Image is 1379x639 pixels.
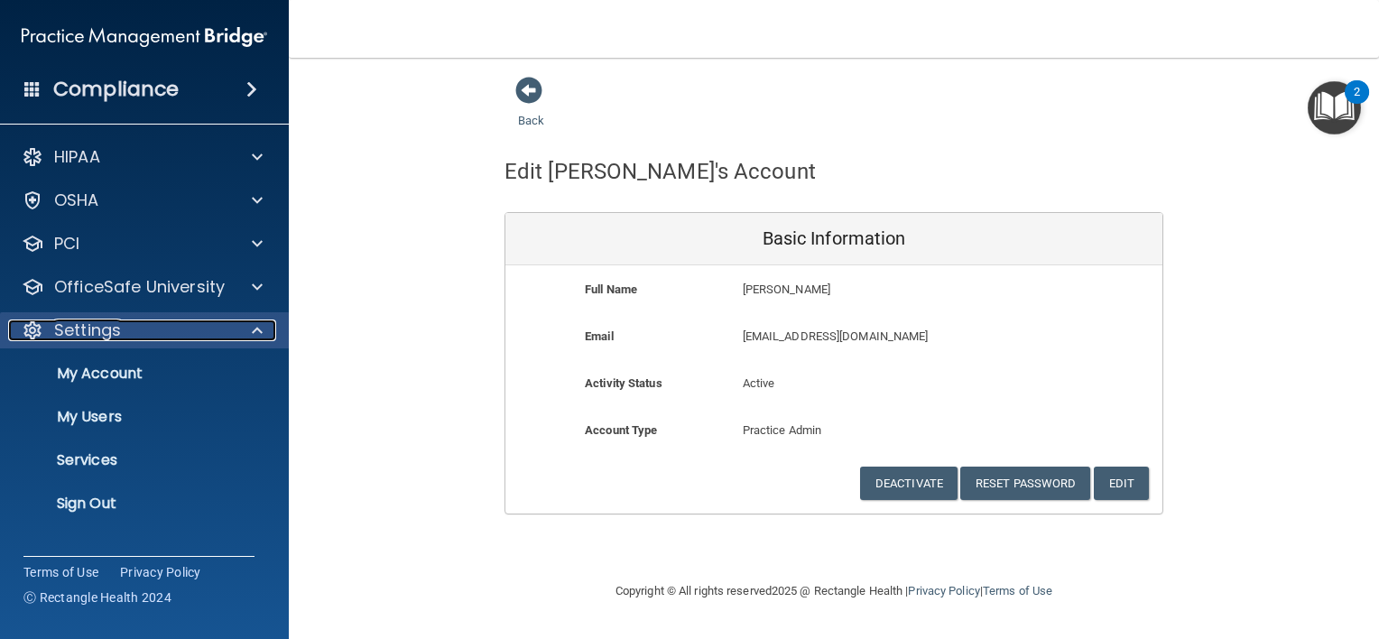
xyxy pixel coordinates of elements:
p: My Users [12,408,258,426]
button: Reset Password [960,467,1090,500]
iframe: Drift Widget Chat Controller [1068,541,1357,612]
p: Settings [54,319,121,341]
p: OfficeSafe University [54,276,225,298]
p: Services [12,451,258,469]
div: Copyright © All rights reserved 2025 @ Rectangle Health | | [504,562,1163,620]
a: OfficeSafe University [22,276,263,298]
p: [EMAIL_ADDRESS][DOMAIN_NAME] [743,326,1031,347]
button: Deactivate [860,467,958,500]
b: Email [585,329,614,343]
a: Back [518,92,544,127]
a: Settings [22,319,263,341]
a: Terms of Use [23,563,98,581]
p: Active [743,373,926,394]
p: Sign Out [12,495,258,513]
a: HIPAA [22,146,263,168]
h4: Compliance [53,77,179,102]
div: 2 [1354,92,1360,116]
p: Practice Admin [743,420,926,441]
button: Open Resource Center, 2 new notifications [1308,81,1361,134]
span: Ⓒ Rectangle Health 2024 [23,588,171,607]
h4: Edit [PERSON_NAME]'s Account [504,160,816,183]
b: Full Name [585,282,637,296]
p: PCI [54,233,79,255]
button: Edit [1094,467,1149,500]
a: Privacy Policy [120,563,201,581]
img: PMB logo [22,19,267,55]
a: Terms of Use [983,584,1052,597]
p: My Account [12,365,258,383]
a: Privacy Policy [908,584,979,597]
a: OSHA [22,190,263,211]
p: HIPAA [54,146,100,168]
p: OSHA [54,190,99,211]
b: Activity Status [585,376,662,390]
div: Basic Information [505,213,1162,265]
b: Account Type [585,423,657,437]
p: [PERSON_NAME] [743,279,1031,301]
a: PCI [22,233,263,255]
